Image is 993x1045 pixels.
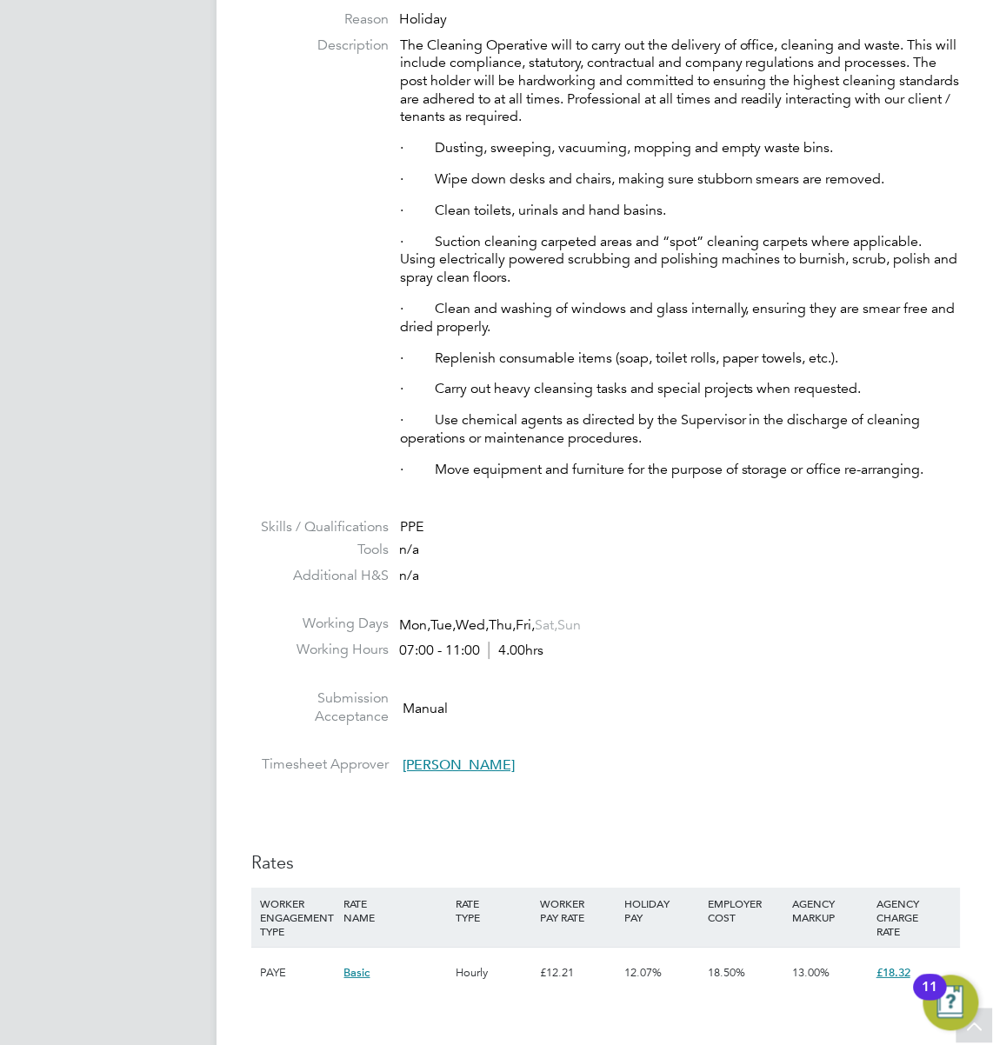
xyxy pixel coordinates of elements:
label: Timesheet Approver [251,756,389,775]
span: Wed, [456,617,489,635]
label: Submission Acceptance [251,690,389,727]
span: n/a [399,542,419,559]
p: · Move equipment and furniture for the purpose of storage or office re-arranging. [400,462,961,480]
div: HOLIDAY PAY [620,889,704,934]
p: · Carry out heavy cleansing tasks and special projects when requested. [400,381,961,399]
p: · Wipe down desks and chairs, making sure stubborn smears are removed. [400,171,961,190]
label: Description [251,37,389,55]
div: 07:00 - 11:00 [399,642,543,661]
p: · Clean toilets, urinals and hand basins. [400,203,961,221]
div: £12.21 [536,948,620,999]
p: · Suction cleaning carpeted areas and “spot” cleaning carpets where applicable. Using electricall... [400,234,961,288]
span: Thu, [489,617,516,635]
p: · Replenish consumable items (soap, toilet rolls, paper towels, etc.). [400,350,961,369]
button: Open Resource Center, 11 new notifications [923,975,979,1031]
span: Basic [344,966,370,981]
span: Fri, [516,617,535,635]
p: · Clean and washing of windows and glass internally, ensuring they are smear free and dried prope... [400,301,961,337]
span: Tue, [430,617,456,635]
span: Holiday [399,10,447,28]
div: 11 [923,988,938,1010]
div: RATE NAME [340,889,452,934]
span: Sat, [535,617,557,635]
span: [PERSON_NAME] [403,757,515,775]
span: n/a [399,568,419,585]
div: WORKER ENGAGEMENT TYPE [256,889,340,948]
p: · Use chemical agents as directed by the Supervisor in the discharge of cleaning operations or ma... [400,412,961,449]
span: Mon, [399,617,430,635]
span: 18.50% [709,966,746,981]
div: AGENCY MARKUP [789,889,873,934]
span: 13.00% [793,966,830,981]
label: Tools [251,542,389,560]
div: WORKER PAY RATE [536,889,620,934]
label: Skills / Qualifications [251,519,389,537]
label: Working Days [251,616,389,634]
span: Manual [403,700,448,717]
span: £18.32 [876,966,910,981]
div: Hourly [452,948,536,999]
div: EMPLOYER COST [704,889,789,934]
span: Sun [557,617,581,635]
h3: Rates [251,852,961,875]
div: PAYE [256,948,340,999]
span: 12.07% [624,966,662,981]
span: 4.00hrs [489,642,543,660]
label: Additional H&S [251,568,389,586]
div: PPE [400,519,961,537]
p: The Cleaning Operative will to carry out the delivery of office, cleaning and waste. This will in... [400,37,961,127]
label: Reason [251,10,389,29]
label: Working Hours [251,642,389,660]
div: RATE TYPE [452,889,536,934]
p: · Dusting, sweeping, vacuuming, mopping and empty waste bins. [400,140,961,158]
div: AGENCY CHARGE RATE [872,889,956,948]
